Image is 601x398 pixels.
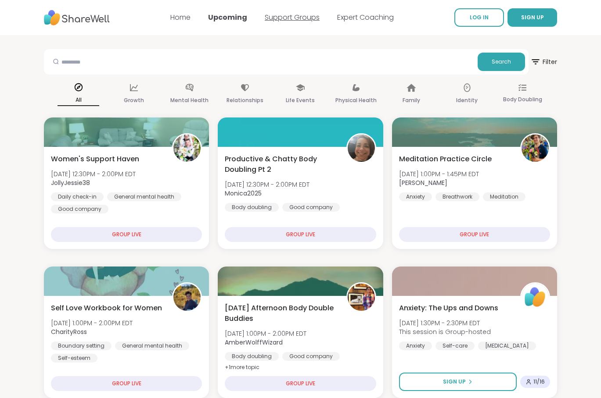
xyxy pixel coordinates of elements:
[530,49,557,75] button: Filter
[51,376,202,391] div: GROUP LIVE
[435,341,475,350] div: Self-care
[44,6,110,30] img: ShareWell Nav Logo
[443,378,466,386] span: Sign Up
[51,319,133,327] span: [DATE] 1:00PM - 2:00PM EDT
[348,135,375,162] img: Monica2025
[225,338,283,347] b: AmberWolffWizard
[399,227,550,242] div: GROUP LIVE
[522,284,549,311] img: ShareWell
[399,192,432,201] div: Anxiety
[478,53,525,71] button: Search
[225,189,262,198] b: Monica2025
[282,203,340,212] div: Good company
[399,170,479,178] span: [DATE] 1:00PM - 1:45PM EDT
[483,192,525,201] div: Meditation
[225,227,376,242] div: GROUP LIVE
[507,8,557,27] button: SIGN UP
[522,135,549,162] img: Nicholas
[335,95,377,106] p: Physical Health
[173,135,201,162] img: JollyJessie38
[170,12,191,22] a: Home
[399,327,491,336] span: This session is Group-hosted
[51,341,112,350] div: Boundary setting
[286,95,315,106] p: Life Events
[208,12,247,22] a: Upcoming
[503,94,542,105] p: Body Doubling
[403,95,420,106] p: Family
[225,329,306,338] span: [DATE] 1:00PM - 2:00PM EDT
[51,227,202,242] div: GROUP LIVE
[478,341,536,350] div: [MEDICAL_DATA]
[124,95,144,106] p: Growth
[521,14,544,21] span: SIGN UP
[51,170,136,178] span: [DATE] 12:30PM - 2:00PM EDT
[337,12,394,22] a: Expert Coaching
[282,352,340,361] div: Good company
[348,284,375,311] img: AmberWolffWizard
[225,203,279,212] div: Body doubling
[399,154,492,164] span: Meditation Practice Circle
[225,352,279,361] div: Body doubling
[58,95,99,106] p: All
[225,154,336,175] span: Productive & Chatty Body Doubling Pt 2
[470,14,489,21] span: LOG IN
[435,192,479,201] div: Breathwork
[107,192,181,201] div: General mental health
[399,178,447,187] b: [PERSON_NAME]
[399,341,432,350] div: Anxiety
[51,192,104,201] div: Daily check-in
[265,12,320,22] a: Support Groups
[51,205,108,213] div: Good company
[173,284,201,311] img: CharityRoss
[51,327,87,336] b: CharityRoss
[51,154,139,164] span: Women's Support Haven
[225,180,309,189] span: [DATE] 12:30PM - 2:00PM EDT
[115,341,189,350] div: General mental health
[399,373,517,391] button: Sign Up
[225,376,376,391] div: GROUP LIVE
[533,378,545,385] span: 11 / 16
[399,319,491,327] span: [DATE] 1:30PM - 2:30PM EDT
[399,303,498,313] span: Anxiety: The Ups and Downs
[225,303,336,324] span: [DATE] Afternoon Body Double Buddies
[51,303,162,313] span: Self Love Workbook for Women
[227,95,263,106] p: Relationships
[530,51,557,72] span: Filter
[492,58,511,66] span: Search
[170,95,209,106] p: Mental Health
[51,354,97,362] div: Self-esteem
[454,8,504,27] a: LOG IN
[51,178,90,187] b: JollyJessie38
[456,95,478,106] p: Identity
